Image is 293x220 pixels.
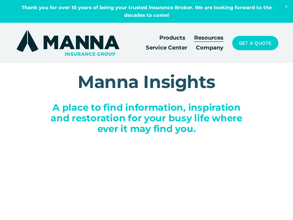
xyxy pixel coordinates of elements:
[232,36,278,50] a: Get a Quote
[15,29,121,57] img: Manna Insurance Group
[194,33,223,43] a: folder dropdown
[196,43,223,53] a: Company
[194,34,223,43] span: Resources
[159,33,185,43] a: folder dropdown
[51,102,245,134] span: A place to find information, inspiration and restoration for your busy life where ever it may fin...
[159,34,185,43] span: Products
[146,43,187,53] a: Service Center
[78,71,215,92] span: Manna Insights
